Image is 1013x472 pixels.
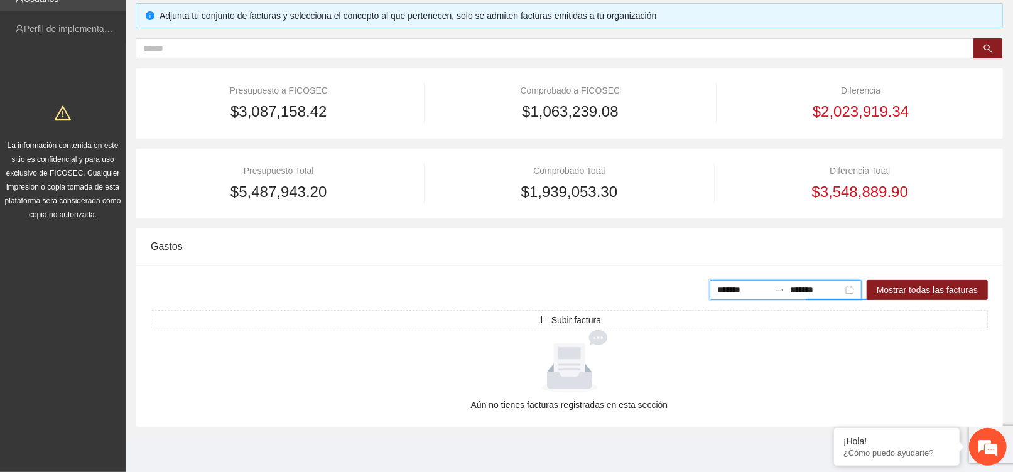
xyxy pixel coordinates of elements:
span: $1,939,053.30 [521,180,617,204]
span: Subir factura [551,313,601,327]
div: Aún no tienes facturas registradas en esta sección [156,398,983,412]
span: $5,487,943.20 [230,180,327,204]
textarea: Escriba su mensaje y pulse “Intro” [6,343,239,387]
div: Chatee con nosotros ahora [65,64,211,80]
span: $1,063,239.08 [522,100,618,124]
span: plus [538,315,546,325]
span: Estamos en línea. [73,168,173,294]
div: Diferencia Total [732,164,988,178]
div: Comprobado Total [441,164,697,178]
span: info-circle [146,11,154,20]
button: plusSubir factura [151,310,988,330]
span: search [983,44,992,54]
span: swap-right [775,285,785,295]
div: Presupuesto a FICOSEC [151,83,407,97]
p: ¿Cómo puedo ayudarte? [843,448,950,458]
span: $3,087,158.42 [230,100,327,124]
span: warning [55,105,71,121]
div: Minimizar ventana de chat en vivo [206,6,236,36]
div: Gastos [151,228,988,264]
span: $3,548,889.90 [812,180,908,204]
span: La información contenida en este sitio es confidencial y para uso exclusivo de FICOSEC. Cualquier... [5,141,121,219]
span: $2,023,919.34 [813,100,909,124]
div: Adjunta tu conjunto de facturas y selecciona el concepto al que pertenecen, solo se admiten factu... [160,9,993,23]
span: Mostrar todas las facturas [877,283,978,297]
div: Diferencia [734,83,988,97]
div: Presupuesto Total [151,164,406,178]
div: Comprobado a FICOSEC [441,83,699,97]
div: ¡Hola! [843,436,950,446]
span: to [775,285,785,295]
button: search [973,38,1002,58]
a: Perfil de implementadora [24,24,122,34]
button: Mostrar todas las facturas [867,280,988,300]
